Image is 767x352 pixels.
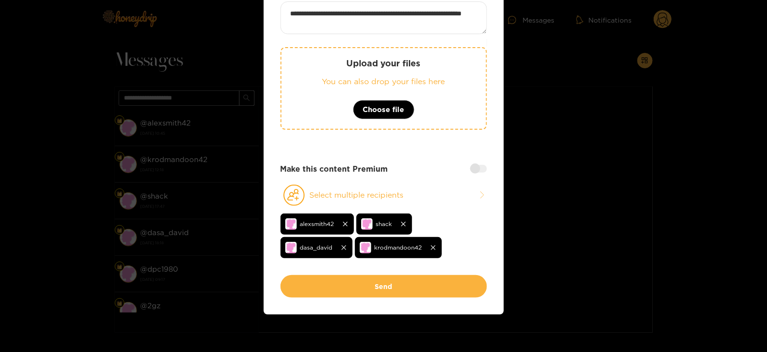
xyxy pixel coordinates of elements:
[300,218,334,229] span: alexsmith42
[375,242,422,253] span: krodmandoon42
[280,163,388,175] strong: Make this content Premium
[376,218,392,229] span: shack
[363,104,404,115] span: Choose file
[285,218,297,230] img: no-avatar.png
[301,76,467,87] p: You can also drop your files here
[300,242,333,253] span: dasa_david
[360,242,371,253] img: no-avatar.png
[361,218,373,230] img: no-avatar.png
[301,58,467,69] p: Upload your files
[280,275,487,298] button: Send
[353,100,414,119] button: Choose file
[285,242,297,253] img: no-avatar.png
[280,184,487,206] button: Select multiple recipients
